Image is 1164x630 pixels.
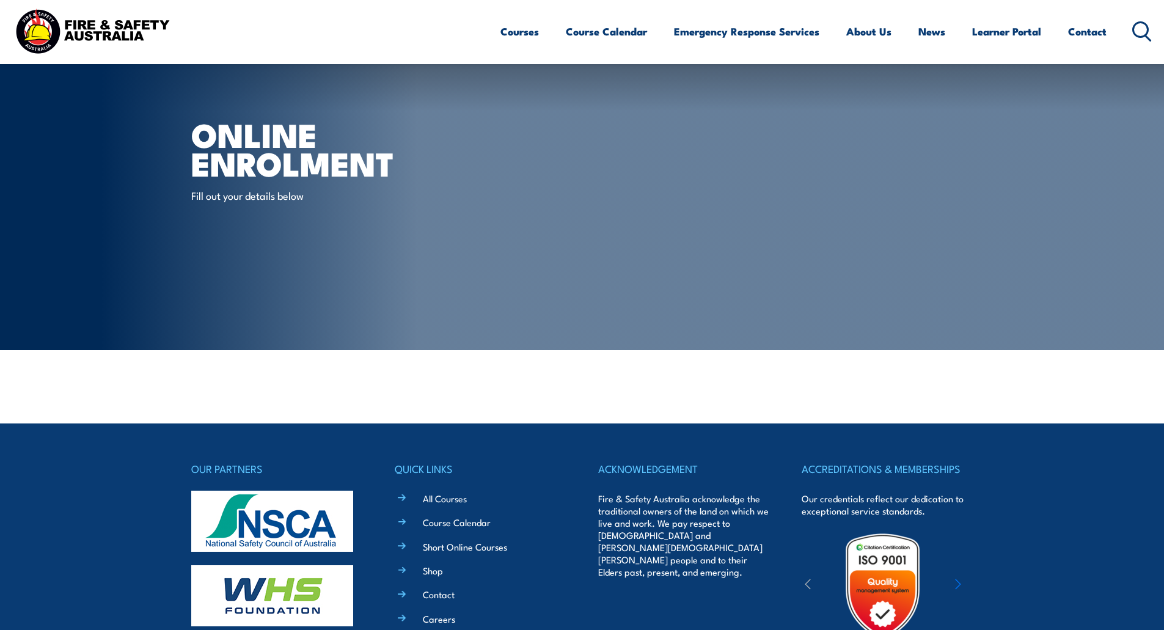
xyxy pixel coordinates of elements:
[395,460,566,477] h4: QUICK LINKS
[423,564,443,577] a: Shop
[500,15,539,48] a: Courses
[972,15,1041,48] a: Learner Portal
[423,612,455,625] a: Careers
[191,120,493,177] h1: Online Enrolment
[191,188,414,202] p: Fill out your details below
[674,15,819,48] a: Emergency Response Services
[918,15,945,48] a: News
[423,516,491,529] a: Course Calendar
[423,492,467,505] a: All Courses
[937,565,1043,607] img: ewpa-logo
[191,565,353,626] img: whs-logo-footer
[846,15,891,48] a: About Us
[423,588,455,601] a: Contact
[598,460,769,477] h4: ACKNOWLEDGEMENT
[191,491,353,552] img: nsca-logo-footer
[566,15,647,48] a: Course Calendar
[423,540,507,553] a: Short Online Courses
[1068,15,1107,48] a: Contact
[191,460,362,477] h4: OUR PARTNERS
[598,493,769,578] p: Fire & Safety Australia acknowledge the traditional owners of the land on which we live and work....
[802,493,973,517] p: Our credentials reflect our dedication to exceptional service standards.
[802,460,973,477] h4: ACCREDITATIONS & MEMBERSHIPS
